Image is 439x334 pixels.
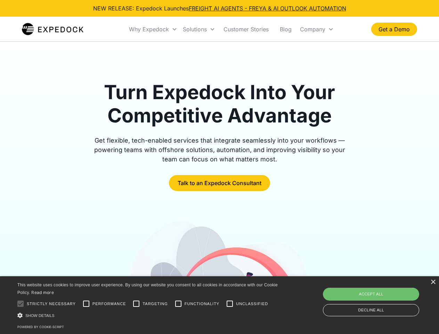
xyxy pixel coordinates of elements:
[31,290,54,295] a: Read more
[129,26,169,33] div: Why Expedock
[17,312,280,319] div: Show details
[189,5,346,12] a: FREIGHT AI AGENTS - FREYA & AI OUTLOOK AUTOMATION
[371,23,417,36] a: Get a Demo
[22,22,83,36] img: Expedock Logo
[22,22,83,36] a: home
[92,301,126,307] span: Performance
[300,26,325,33] div: Company
[143,301,168,307] span: Targeting
[27,301,76,307] span: Strictly necessary
[236,301,268,307] span: Unclassified
[86,81,353,127] h1: Turn Expedock Into Your Competitive Advantage
[93,4,346,13] div: NEW RELEASE: Expedock Launches
[180,17,218,41] div: Solutions
[25,313,55,318] span: Show details
[17,325,64,329] a: Powered by cookie-script
[185,301,219,307] span: Functionality
[274,17,297,41] a: Blog
[86,136,353,164] div: Get flexible, tech-enabled services that integrate seamlessly into your workflows — powering team...
[297,17,336,41] div: Company
[126,17,180,41] div: Why Expedock
[17,283,278,295] span: This website uses cookies to improve user experience. By using our website you consent to all coo...
[169,175,270,191] a: Talk to an Expedock Consultant
[183,26,207,33] div: Solutions
[218,17,274,41] a: Customer Stories
[323,259,439,334] iframe: Chat Widget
